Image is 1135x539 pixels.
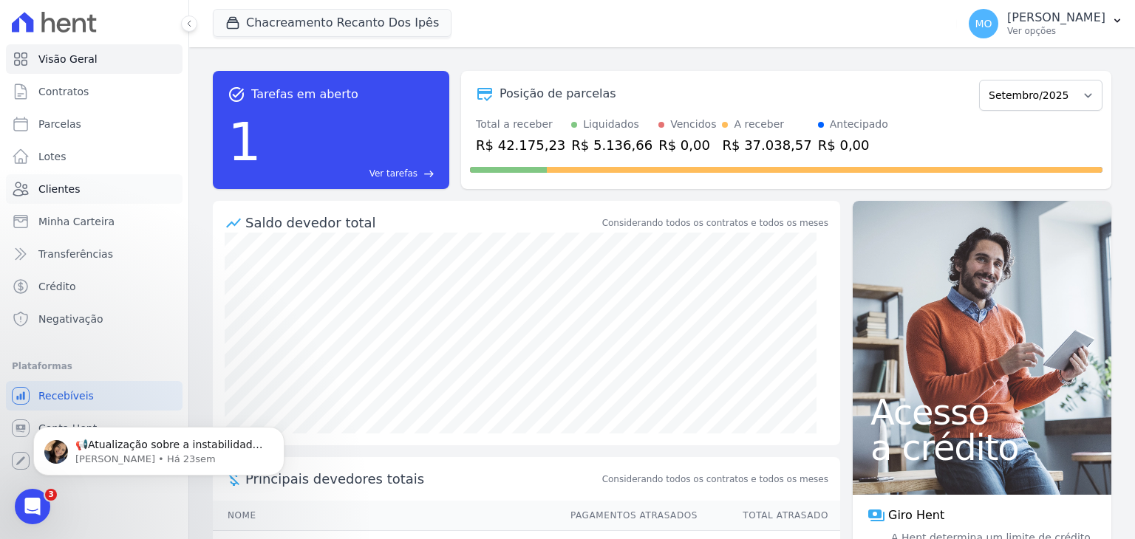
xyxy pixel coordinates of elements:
[423,168,434,179] span: east
[1007,25,1105,37] p: Ver opções
[38,52,98,66] span: Visão Geral
[818,135,888,155] div: R$ 0,00
[6,272,183,301] a: Crédito
[38,279,76,294] span: Crédito
[476,135,565,155] div: R$ 42.175,23
[213,501,556,531] th: Nome
[11,396,307,499] iframe: Intercom notifications mensagem
[722,135,811,155] div: R$ 37.038,57
[38,117,81,131] span: Parcelas
[15,489,50,524] iframe: Intercom live chat
[45,489,57,501] span: 3
[251,86,358,103] span: Tarefas em aberto
[1007,10,1105,25] p: [PERSON_NAME]
[500,85,616,103] div: Posição de parcelas
[6,174,183,204] a: Clientes
[870,394,1094,430] span: Acesso
[6,109,183,139] a: Parcelas
[38,84,89,99] span: Contratos
[975,18,992,29] span: MO
[6,413,183,443] a: Conta Hent
[228,86,245,103] span: task_alt
[6,207,183,236] a: Minha Carteira
[369,167,417,180] span: Ver tarefas
[38,214,115,229] span: Minha Carteira
[476,117,565,132] div: Total a receber
[6,304,183,334] a: Negativação
[602,216,828,230] div: Considerando todos os contratos e todos os meses
[38,149,67,164] span: Lotes
[888,507,944,524] span: Giro Hent
[228,103,262,180] div: 1
[670,117,716,132] div: Vencidos
[830,117,888,132] div: Antecipado
[267,167,434,180] a: Ver tarefas east
[38,247,113,261] span: Transferências
[6,44,183,74] a: Visão Geral
[6,142,183,171] a: Lotes
[6,77,183,106] a: Contratos
[38,182,80,196] span: Clientes
[734,117,784,132] div: A receber
[38,388,94,403] span: Recebíveis
[6,239,183,269] a: Transferências
[245,469,599,489] span: Principais devedores totais
[571,135,652,155] div: R$ 5.136,66
[870,430,1094,465] span: a crédito
[6,381,183,411] a: Recebíveis
[12,357,177,375] div: Plataformas
[583,117,639,132] div: Liquidados
[602,473,828,486] span: Considerando todos os contratos e todos os meses
[698,501,840,531] th: Total Atrasado
[38,312,103,326] span: Negativação
[658,135,716,155] div: R$ 0,00
[245,213,599,233] div: Saldo devedor total
[556,501,698,531] th: Pagamentos Atrasados
[213,9,451,37] button: Chacreamento Recanto Dos Ipês
[957,3,1135,44] button: MO [PERSON_NAME] Ver opções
